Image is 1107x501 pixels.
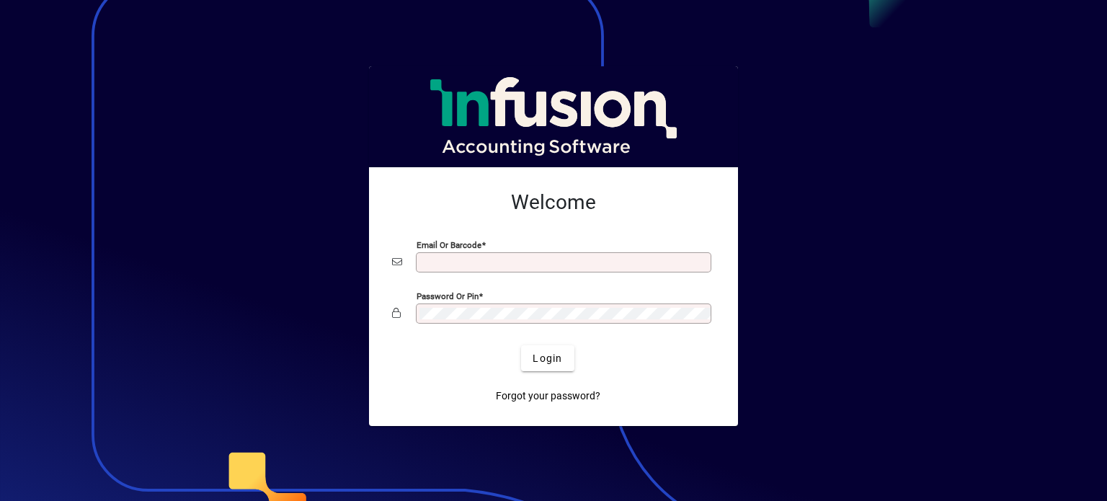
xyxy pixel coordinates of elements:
[521,345,574,371] button: Login
[417,240,481,250] mat-label: Email or Barcode
[490,383,606,409] a: Forgot your password?
[496,389,600,404] span: Forgot your password?
[417,291,479,301] mat-label: Password or Pin
[392,190,715,215] h2: Welcome
[533,351,562,366] span: Login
